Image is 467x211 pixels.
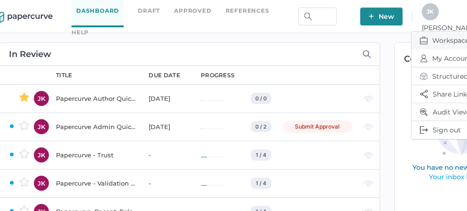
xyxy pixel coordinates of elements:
[420,73,427,80] img: structured-content-icon.764794f5.svg
[360,8,403,25] button: New
[149,71,180,80] div: due date
[420,89,428,98] img: share-icon.3dc0fe15.svg
[251,149,271,161] div: 1 / 4
[34,147,49,162] div: JK
[369,14,374,19] img: plus-white.e19ec114.svg
[9,152,15,157] img: ZaPP2z7XVwAAAABJRU5ErkJggg==
[34,91,49,106] div: JK
[298,8,337,25] input: Search Workspace
[149,121,190,132] div: [DATE]
[56,178,137,189] div: Papercurve - Validation & Compliance Summary
[19,121,29,130] img: star-inactive.70f2008a.svg
[9,123,15,129] img: ZaPP2z7XVwAAAABJRU5ErkJggg==
[420,108,428,116] img: audit-view-icon.a810f195.svg
[34,176,49,191] div: JK
[226,6,269,16] a: References
[56,71,72,80] div: title
[9,180,15,186] img: ZaPP2z7XVwAAAABJRU5ErkJggg==
[19,92,29,102] img: star-active.7b6ae705.svg
[364,124,373,130] img: eye-light-gray.b6d092a5.svg
[56,121,137,132] div: Papercurve Admin Quick Start Guide Notification Test
[420,37,427,44] img: breifcase.848d6bc8.svg
[34,119,49,134] div: JK
[19,149,29,158] img: star-inactive.70f2008a.svg
[174,6,211,16] a: Approved
[251,121,271,132] div: 0 / 2
[9,50,51,58] h2: In Review
[138,6,160,16] a: Draft
[304,13,312,20] img: search.bf03fe8b.svg
[420,55,427,62] img: profileIcon.c7730c57.svg
[283,121,352,133] div: Submit Approval
[149,93,190,104] div: [DATE]
[139,141,191,169] td: -
[364,96,373,102] img: eye-light-gray.b6d092a5.svg
[364,152,373,158] img: eye-light-gray.b6d092a5.svg
[251,178,271,189] div: 1 / 4
[251,93,271,104] div: 0 / 0
[364,180,373,187] img: eye-light-gray.b6d092a5.svg
[71,27,89,38] div: help
[369,8,394,25] span: New
[56,93,137,104] div: Papercurve Author Quick Start Guide
[420,126,428,134] img: logOut.833034f2.svg
[56,149,137,161] div: Papercurve - Trust
[139,169,191,197] td: -
[201,71,235,80] div: progress
[427,8,434,15] span: J K
[19,177,29,187] img: star-inactive.70f2008a.svg
[363,50,371,58] img: search-icon-expand.c6106642.svg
